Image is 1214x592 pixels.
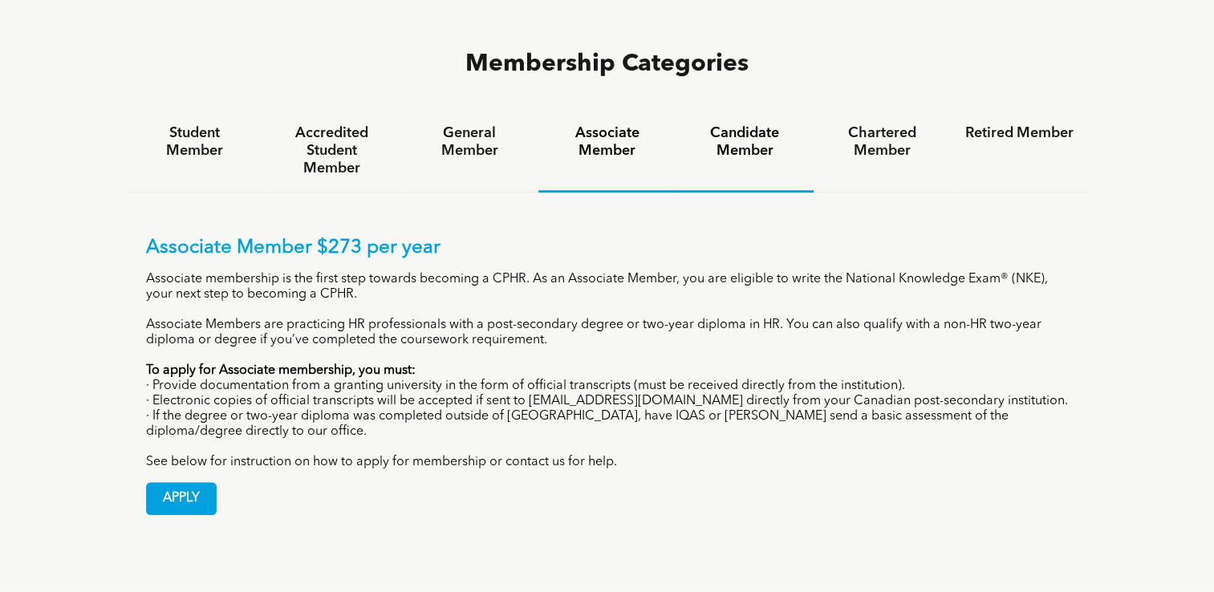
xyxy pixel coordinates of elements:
[146,482,217,515] a: APPLY
[146,455,1069,470] p: See below for instruction on how to apply for membership or contact us for help.
[690,124,798,160] h4: Candidate Member
[828,124,936,160] h4: Chartered Member
[415,124,523,160] h4: General Member
[146,379,1069,394] p: · Provide documentation from a granting university in the form of official transcripts (must be r...
[553,124,661,160] h4: Associate Member
[465,52,749,76] span: Membership Categories
[146,409,1069,440] p: · If the degree or two-year diploma was completed outside of [GEOGRAPHIC_DATA], have IQAS or [PER...
[146,272,1069,302] p: Associate membership is the first step towards becoming a CPHR. As an Associate Member, you are e...
[146,394,1069,409] p: · Electronic copies of official transcripts will be accepted if sent to [EMAIL_ADDRESS][DOMAIN_NA...
[278,124,386,177] h4: Accredited Student Member
[140,124,249,160] h4: Student Member
[146,318,1069,348] p: Associate Members are practicing HR professionals with a post-secondary degree or two-year diplom...
[146,364,416,377] strong: To apply for Associate membership, you must:
[965,124,1074,142] h4: Retired Member
[147,483,216,514] span: APPLY
[146,237,1069,260] p: Associate Member $273 per year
